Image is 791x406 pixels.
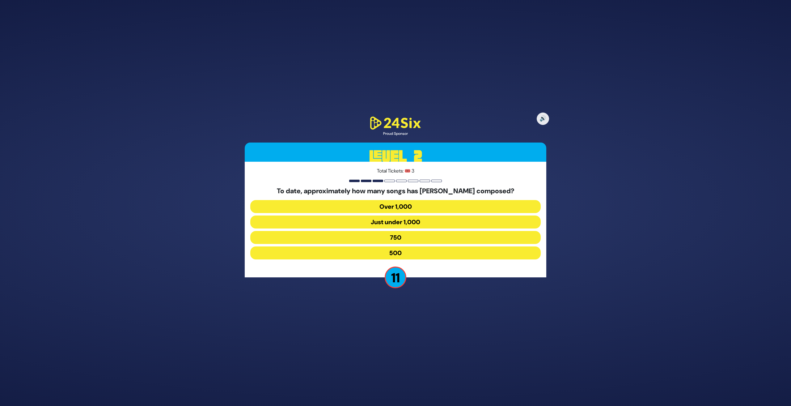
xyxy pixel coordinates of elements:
p: Total Tickets: 🎟️ 3 [250,167,541,175]
div: Proud Sponsor [368,131,423,136]
p: 11 [385,267,406,288]
button: 750 [250,231,541,244]
img: 24Six [368,115,423,131]
button: Over 1,000 [250,200,541,213]
button: Just under 1,000 [250,216,541,229]
button: 500 [250,246,541,259]
button: 🔊 [537,113,549,125]
h3: Level 2 [245,143,546,170]
h5: To date, approximately how many songs has [PERSON_NAME] composed? [250,187,541,195]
